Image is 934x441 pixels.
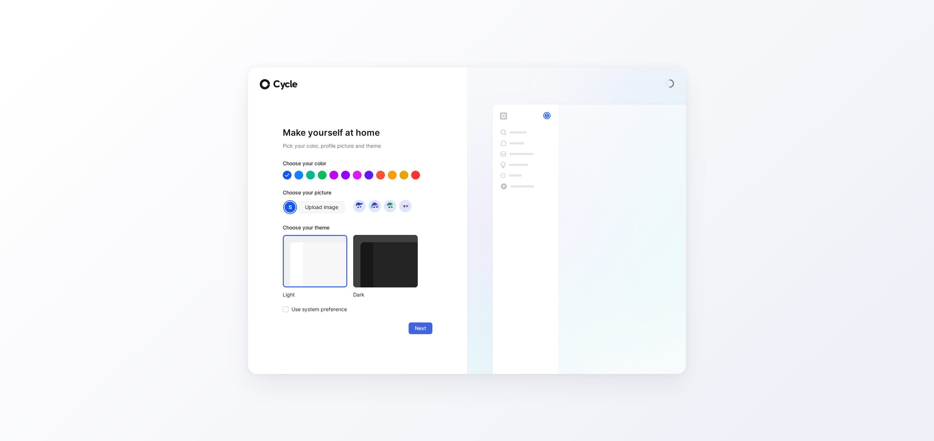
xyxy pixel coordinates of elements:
button: Next [409,322,432,334]
img: workspace-default-logo-wX5zAyuM.png [500,112,507,120]
img: avatar [385,201,395,211]
img: avatar [370,201,379,211]
button: Upload image [299,201,344,213]
span: Use system preference [292,305,347,314]
h2: Pick your color, profile picture and theme [283,142,432,150]
div: S [544,113,550,119]
div: Choose your color [283,159,432,171]
img: avatar [400,201,410,211]
div: Choose your picture [283,188,432,200]
div: Dark [353,290,418,299]
div: S [284,201,296,213]
div: Choose your theme [283,223,418,235]
h1: Make yourself at home [283,127,432,139]
span: Next [415,324,426,333]
div: Light [283,290,347,299]
span: Upload image [305,203,338,212]
img: avatar [354,201,364,211]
